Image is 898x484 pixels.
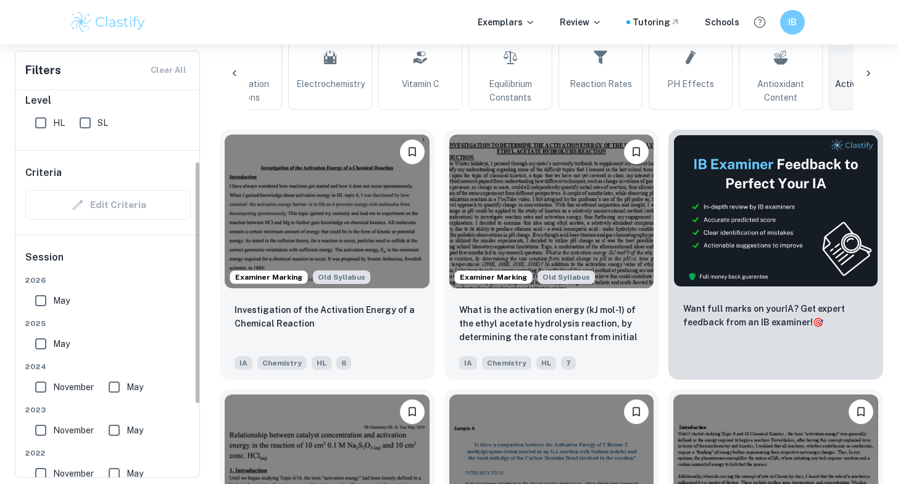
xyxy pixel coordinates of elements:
[449,135,654,288] img: Chemistry IA example thumbnail: What is the activation energy (kJ mol-1)
[780,10,805,35] button: IB
[673,135,878,287] img: Thumbnail
[25,250,191,275] h6: Session
[25,93,191,108] h6: Level
[459,356,477,370] span: IA
[127,423,143,437] span: May
[127,467,143,480] span: May
[668,130,883,380] a: ThumbnailWant full marks on yourIA? Get expert feedback from an IB examiner!
[53,423,94,437] span: November
[474,77,547,104] span: Equilibrium Constants
[444,130,659,380] a: Examiner MarkingStarting from the May 2025 session, the Chemistry IA requirements have changed. I...
[813,317,823,327] span: 🎯
[744,77,817,104] span: Antioxidant Content
[25,361,191,372] span: 2024
[230,272,307,283] span: Examiner Marking
[312,356,331,370] span: HL
[560,15,602,29] p: Review
[313,270,370,284] span: Old Syllabus
[53,380,94,394] span: November
[482,356,531,370] span: Chemistry
[849,399,873,424] button: Bookmark
[749,12,770,33] button: Help and Feedback
[53,337,70,351] span: May
[313,270,370,284] div: Starting from the May 2025 session, the Chemistry IA requirements have changed. It's OK to refer ...
[459,303,644,345] p: What is the activation energy (kJ mol-1) of the ethyl acetate hydrolysis reaction, by determining...
[69,10,148,35] img: Clastify logo
[400,140,425,164] button: Bookmark
[220,130,434,380] a: Examiner MarkingStarting from the May 2025 session, the Chemistry IA requirements have changed. I...
[400,399,425,424] button: Bookmark
[570,77,632,91] span: Reaction Rates
[633,15,680,29] a: Tutoring
[561,356,576,370] span: 7
[25,190,191,220] div: Criteria filters are unavailable when searching by topic
[53,294,70,307] span: May
[257,356,307,370] span: Chemistry
[624,399,649,424] button: Bookmark
[538,270,595,284] div: Starting from the May 2025 session, the Chemistry IA requirements have changed. It's OK to refer ...
[538,270,595,284] span: Old Syllabus
[402,77,439,91] span: Vitamin C
[455,272,532,283] span: Examiner Marking
[25,275,191,286] span: 2026
[25,448,191,459] span: 2022
[25,165,62,180] h6: Criteria
[785,15,799,29] h6: IB
[705,15,739,29] a: Schools
[624,140,649,164] button: Bookmark
[536,356,556,370] span: HL
[25,404,191,415] span: 2023
[235,303,420,330] p: Investigation of the Activation Energy of a Chemical Reaction
[53,116,65,130] span: HL
[53,467,94,480] span: November
[478,15,535,29] p: Exemplars
[127,380,143,394] span: May
[683,302,868,329] p: Want full marks on your IA ? Get expert feedback from an IB examiner!
[225,135,430,288] img: Chemistry IA example thumbnail: Investigation of the Activation Energy o
[296,77,365,91] span: Electrochemistry
[235,356,252,370] span: IA
[98,116,108,130] span: SL
[25,62,61,79] h6: Filters
[25,318,191,329] span: 2025
[667,77,714,91] span: pH Effects
[336,356,351,370] span: 6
